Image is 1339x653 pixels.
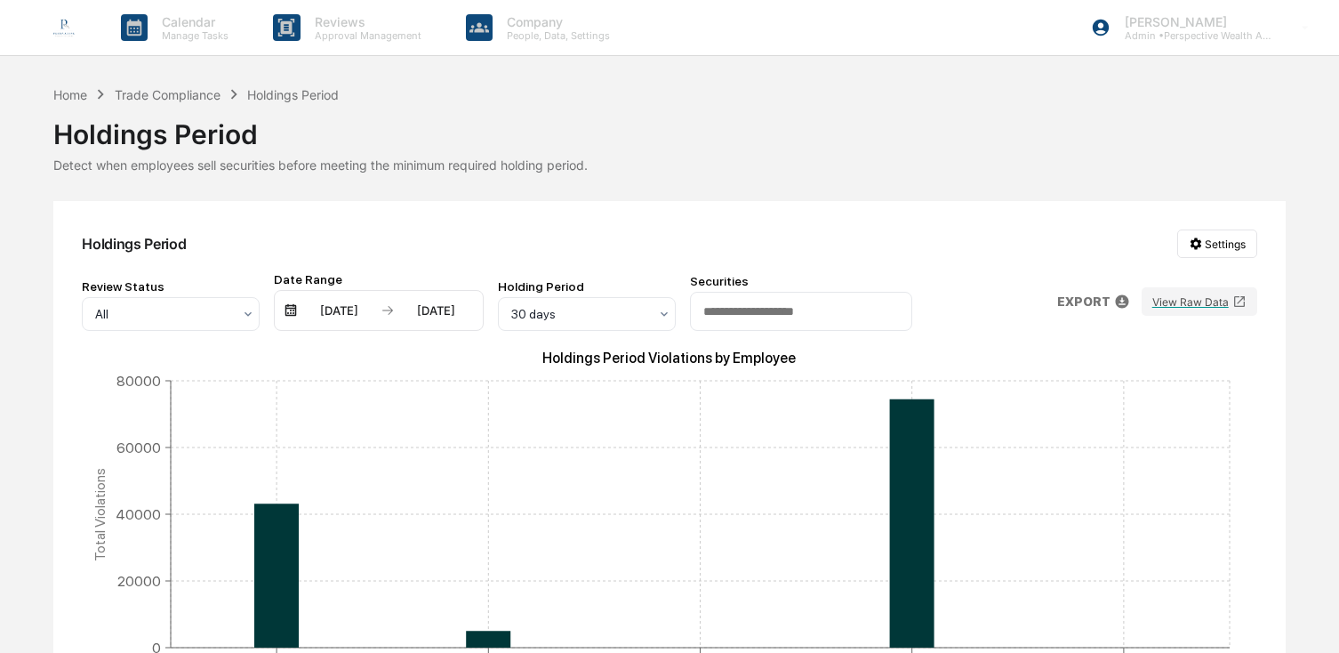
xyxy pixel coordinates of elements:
[301,303,377,318] div: [DATE]
[53,87,87,102] div: Home
[1177,230,1257,258] button: Settings
[301,29,430,42] p: Approval Management
[148,29,237,42] p: Manage Tasks
[116,372,161,389] tspan: 80000
[274,272,484,286] div: Date Range
[542,350,796,367] text: Holdings Period Violations by Employee
[284,303,298,318] img: calendar
[82,279,260,294] div: Review Status
[116,505,161,522] tspan: 40000
[53,104,1286,150] div: Holdings Period
[1110,14,1276,29] p: [PERSON_NAME]
[53,157,1286,173] div: Detect when employees sell securities before meeting the minimum required holding period.
[398,303,474,318] div: [DATE]
[115,87,220,102] div: Trade Compliance
[43,6,85,49] img: logo
[148,14,237,29] p: Calendar
[1142,287,1257,316] button: View Raw Data
[82,235,186,253] div: Holdings Period
[1057,294,1110,309] p: EXPORT
[493,14,619,29] p: Company
[92,467,108,560] tspan: Total Violations
[381,303,395,318] img: arrow right
[493,29,619,42] p: People, Data, Settings
[1110,29,1276,42] p: Admin • Perspective Wealth Advisors
[247,87,339,102] div: Holdings Period
[117,572,161,589] tspan: 20000
[1282,594,1330,642] iframe: Open customer support
[301,14,430,29] p: Reviews
[498,279,676,294] div: Holding Period
[116,439,161,455] tspan: 60000
[690,274,912,288] div: Securities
